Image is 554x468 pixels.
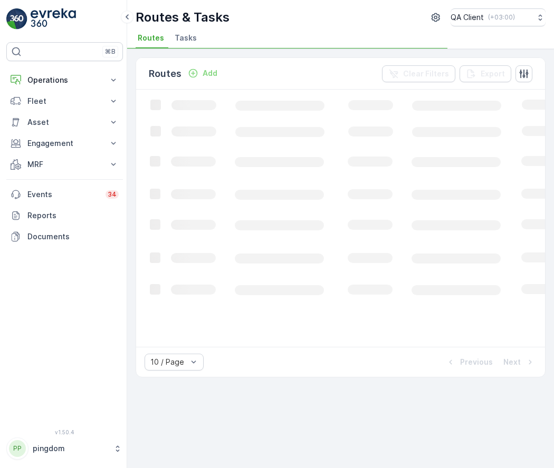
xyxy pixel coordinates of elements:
[6,70,123,91] button: Operations
[31,8,76,30] img: logo_light-DOdMpM7g.png
[27,117,102,128] p: Asset
[6,112,123,133] button: Asset
[27,96,102,106] p: Fleet
[149,66,182,81] p: Routes
[203,68,217,79] p: Add
[460,357,493,367] p: Previous
[6,226,123,247] a: Documents
[6,205,123,226] a: Reports
[503,357,521,367] p: Next
[27,189,99,200] p: Events
[108,190,117,199] p: 34
[27,75,102,85] p: Operations
[33,443,108,454] p: pingdom
[451,8,546,26] button: QA Client(+03:00)
[6,154,123,175] button: MRF
[105,47,116,56] p: ⌘B
[27,210,119,221] p: Reports
[27,231,119,242] p: Documents
[6,429,123,435] span: v 1.50.4
[27,138,102,149] p: Engagement
[175,33,197,43] span: Tasks
[6,91,123,112] button: Fleet
[6,437,123,460] button: PPpingdom
[184,67,222,80] button: Add
[6,184,123,205] a: Events34
[6,8,27,30] img: logo
[136,9,230,26] p: Routes & Tasks
[460,65,511,82] button: Export
[138,33,164,43] span: Routes
[9,440,26,457] div: PP
[27,159,102,170] p: MRF
[382,65,455,82] button: Clear Filters
[451,12,484,23] p: QA Client
[444,356,494,368] button: Previous
[502,356,537,368] button: Next
[488,13,515,22] p: ( +03:00 )
[403,69,449,79] p: Clear Filters
[481,69,505,79] p: Export
[6,133,123,154] button: Engagement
